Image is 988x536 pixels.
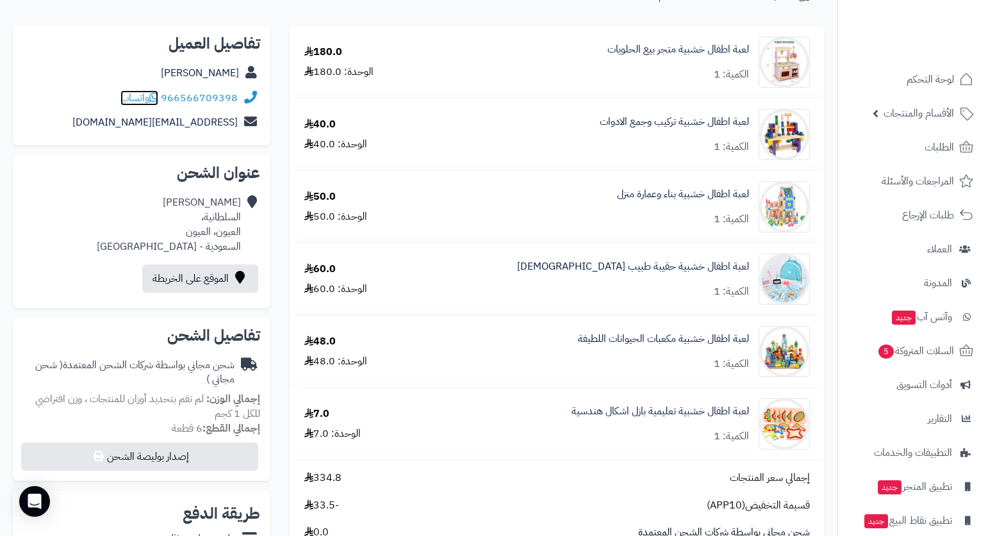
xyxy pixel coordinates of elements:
[714,357,749,371] div: الكمية: 1
[600,115,749,129] a: لعبة اطفال خشبية تركيب وجمع الادوات
[846,200,980,231] a: طلبات الإرجاع
[907,70,954,88] span: لوحة التحكم
[863,512,952,530] span: تطبيق نقاط البيع
[864,514,888,528] span: جديد
[161,65,239,81] a: [PERSON_NAME]
[35,357,235,387] span: ( شحن مجاني )
[759,181,809,232] img: 1691267554-%D8%A8%D9%8A%D8%AA%20%D8%AE%D8%B4%D8%A8-90x90.jpg
[304,190,336,204] div: 50.0
[901,25,976,52] img: logo-2.png
[304,334,336,349] div: 48.0
[304,137,367,152] div: الوحدة: 40.0
[877,478,952,496] span: تطبيق المتجر
[924,274,952,292] span: المدونة
[891,308,952,326] span: وآتس آب
[572,404,749,419] a: لعبة اطفال خشبية تعليمية بازل اشكال هندسية
[902,206,954,224] span: طلبات الإرجاع
[23,328,260,343] h2: تفاصيل الشحن
[161,90,238,106] a: 966566709398
[707,498,810,513] span: قسيمة التخفيض(APP10)
[202,421,260,436] strong: إجمالي القطع:
[846,234,980,264] a: العملاء
[120,90,158,106] a: واتساب
[23,358,235,387] div: شحن مجاني بواسطة شركات الشحن المعتمدة
[874,444,952,462] span: التطبيقات والخدمات
[882,172,954,190] span: المراجعات والأسئلة
[846,166,980,197] a: المراجعات والأسئلة
[21,443,258,471] button: إصدار بوليصة الشحن
[517,259,749,274] a: لعبة اطفال خشبية حقيبة طبيب [DEMOGRAPHIC_DATA]
[23,36,260,51] h2: تفاصيل العميل
[714,284,749,299] div: الكمية: 1
[72,115,238,130] a: [EMAIL_ADDRESS][DOMAIN_NAME]
[617,187,749,202] a: لعبة اطفال خشبية بناء وعمارة منزل
[304,354,367,369] div: الوحدة: 48.0
[884,104,954,122] span: الأقسام والمنتجات
[928,410,952,428] span: التقارير
[925,138,954,156] span: الطلبات
[714,212,749,227] div: الكمية: 1
[878,480,902,494] span: جديد
[304,45,342,60] div: 180.0
[304,65,374,79] div: الوحدة: 180.0
[846,268,980,298] a: المدونة
[759,109,809,160] img: 1691193410-%D9%83%D9%88%D9%85%D8%A8%D8%A7%D9%8A%D9%86%D8%B2-90x90.jpg
[172,421,260,436] small: 6 قطعة
[730,471,810,485] span: إجمالي سعر المنتجات
[23,165,260,181] h2: عنوان الشحن
[714,140,749,154] div: الكمية: 1
[206,391,260,407] strong: إجمالي الوزن:
[142,264,258,293] a: الموقع على الخريطة
[19,486,50,517] div: Open Intercom Messenger
[759,326,809,377] img: 1727001459-YIKYH-90x90.jpg
[759,398,809,450] img: 1727176047-%D9%84%D8%A7%D9%84%D9%89%D9%84-90x90.jpg
[846,336,980,366] a: السلات المتروكة5
[927,240,952,258] span: العملاء
[896,376,952,394] span: أدوات التسويق
[759,254,809,305] img: 1694514728-%D8%AD%D9%82%D9%8A%D8%A8%D8%A9%20%D8%A7%D8%B3%D9%86%D8%A7%D9%86-90x90.jpg
[846,370,980,400] a: أدوات التسويق
[892,311,916,325] span: جديد
[846,403,980,434] a: التقارير
[878,344,894,359] span: 5
[304,262,336,277] div: 60.0
[304,471,342,485] span: 334.8
[714,67,749,82] div: الكمية: 1
[97,195,241,254] div: [PERSON_NAME] السلطانية، العيون، العيون السعودية - [GEOGRAPHIC_DATA]
[35,391,260,421] span: لم تقم بتحديد أوزان للمنتجات ، وزن افتراضي للكل 1 كجم
[846,132,980,163] a: الطلبات
[877,342,954,360] span: السلات المتروكة
[714,429,749,444] div: الكمية: 1
[304,407,329,421] div: 7.0
[183,506,260,521] h2: طريقة الدفع
[846,64,980,95] a: لوحة التحكم
[304,426,361,441] div: الوحدة: 7.0
[846,471,980,502] a: تطبيق المتجرجديد
[304,498,339,513] span: -33.5
[578,332,749,346] a: لعبة اطفال خشبية مكعبات الحيوانات اللطيفة
[759,37,809,88] img: 1691111017-%D8%AD%D9%84%D9%88%D9%8A%D8%A7%D8%AA-90x90.jpg
[304,117,336,132] div: 40.0
[607,42,749,57] a: لعبة اطفال خشبية متجر بيع الحلويات
[846,302,980,332] a: وآتس آبجديد
[304,282,367,296] div: الوحدة: 60.0
[304,209,367,224] div: الوحدة: 50.0
[846,437,980,468] a: التطبيقات والخدمات
[846,505,980,536] a: تطبيق نقاط البيعجديد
